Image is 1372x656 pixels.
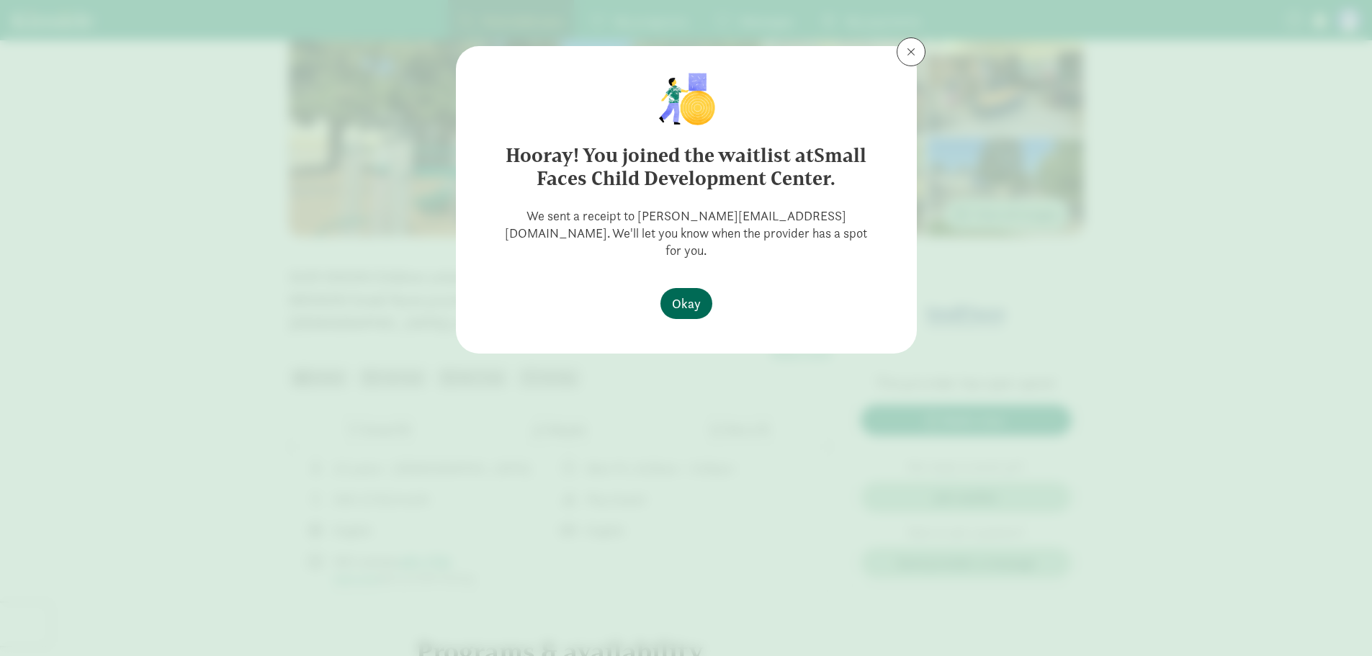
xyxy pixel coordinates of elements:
h6: Hooray! You joined the waitlist at [485,144,888,190]
img: illustration-child1.png [650,69,722,127]
strong: Small Faces Child Development Center. [537,143,866,190]
span: Okay [672,294,701,313]
button: Okay [660,288,712,319]
p: We sent a receipt to [PERSON_NAME][EMAIL_ADDRESS][DOMAIN_NAME]. We'll let you know when the provi... [479,207,894,259]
